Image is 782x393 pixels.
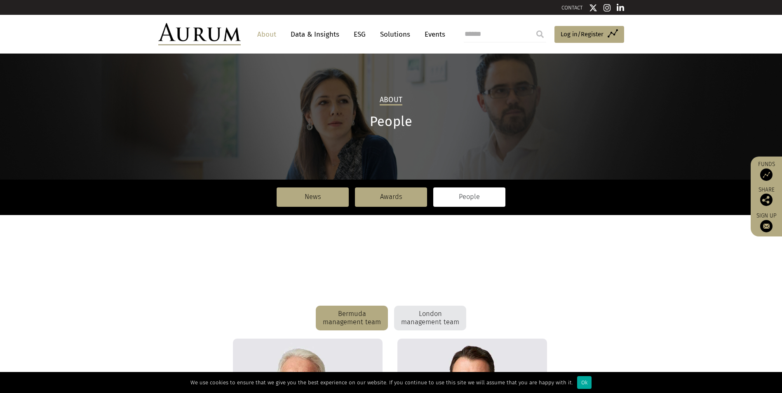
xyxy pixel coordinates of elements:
a: Sign up [755,212,778,232]
img: Twitter icon [589,4,597,12]
a: ESG [350,27,370,42]
a: People [433,187,505,206]
div: London management team [394,306,466,330]
a: CONTACT [561,5,583,11]
a: Log in/Register [554,26,624,43]
a: Awards [355,187,427,206]
img: Share this post [760,194,773,206]
div: Share [755,187,778,206]
a: Events [420,27,445,42]
img: Access Funds [760,168,773,181]
img: Linkedin icon [617,4,624,12]
a: News [277,187,349,206]
img: Aurum [158,23,241,45]
a: Solutions [376,27,414,42]
img: Instagram icon [604,4,611,12]
a: About [253,27,280,42]
h2: About [380,96,402,105]
input: Submit [532,26,548,42]
div: Ok [577,376,592,389]
h1: People [158,114,624,130]
div: Bermuda management team [316,306,388,330]
a: Funds [755,161,778,181]
a: Data & Insights [286,27,343,42]
img: Sign up to our newsletter [760,220,773,232]
span: Log in/Register [561,29,604,39]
